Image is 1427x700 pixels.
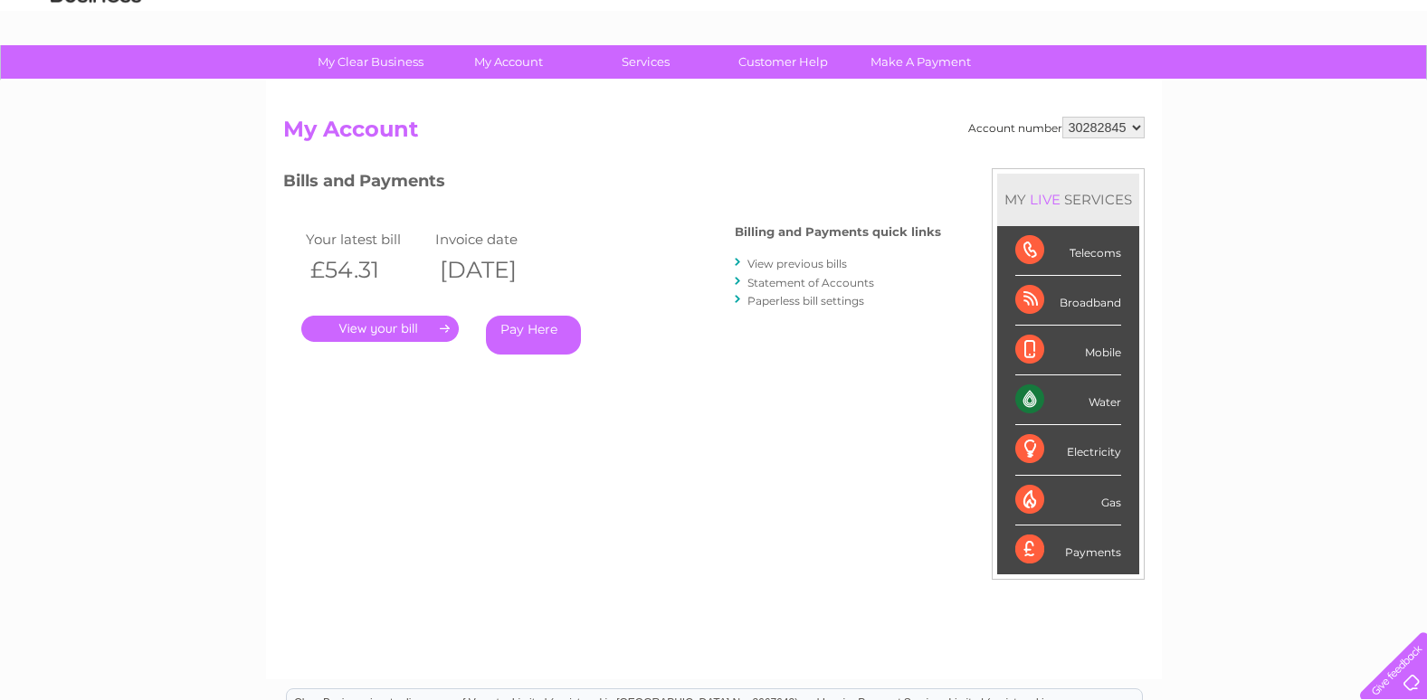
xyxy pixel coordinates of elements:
div: Payments [1015,525,1121,574]
div: MY SERVICES [997,174,1139,225]
a: Statement of Accounts [747,276,874,289]
h2: My Account [283,117,1145,151]
a: Water [1108,77,1143,90]
div: Broadband [1015,276,1121,326]
a: Pay Here [486,316,581,355]
div: Telecoms [1015,226,1121,276]
a: Customer Help [709,45,858,79]
a: My Account [433,45,583,79]
td: Your latest bill [301,227,432,251]
a: Telecoms [1204,77,1259,90]
a: Make A Payment [846,45,995,79]
div: Gas [1015,476,1121,525]
td: Invoice date [431,227,561,251]
a: My Clear Business [296,45,445,79]
div: Electricity [1015,425,1121,475]
div: Clear Business is a trading name of Verastar Limited (registered in [GEOGRAPHIC_DATA] No. 3667643... [287,10,1142,88]
a: Services [571,45,720,79]
div: Account number [968,117,1145,138]
h4: Billing and Payments quick links [735,225,941,239]
h3: Bills and Payments [283,168,941,200]
a: View previous bills [747,257,847,270]
a: Contact [1307,77,1351,90]
a: Blog [1270,77,1296,90]
th: £54.31 [301,251,432,289]
img: logo.png [50,47,142,102]
a: Energy [1154,77,1194,90]
a: Paperless bill settings [747,294,864,307]
th: [DATE] [431,251,561,289]
div: LIVE [1026,191,1064,208]
a: 0333 014 3131 [1086,9,1211,32]
a: . [301,316,459,342]
div: Mobile [1015,326,1121,375]
div: Water [1015,375,1121,425]
a: Log out [1367,77,1410,90]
